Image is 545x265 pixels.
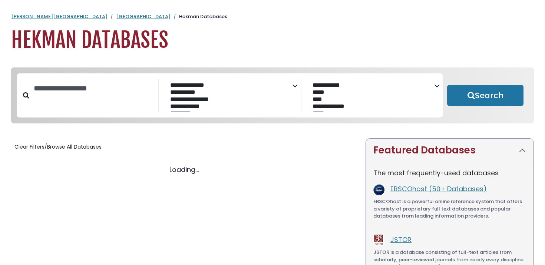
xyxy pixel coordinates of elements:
[373,168,526,178] p: The most frequently-used databases
[11,13,108,20] a: [PERSON_NAME][GEOGRAPHIC_DATA]
[116,13,171,20] a: [GEOGRAPHIC_DATA]
[447,85,523,106] button: Submit for Search Results
[171,13,227,20] li: Hekman Databases
[165,80,292,112] select: Database Subject Filter
[11,28,534,53] h1: Hekman Databases
[373,198,526,220] p: EBSCOhost is a powerful online reference system that offers a variety of proprietary full text da...
[390,184,487,193] a: EBSCOhost (50+ Databases)
[366,139,534,162] button: Featured Databases
[11,67,534,124] nav: Search filters
[11,165,357,175] div: Loading...
[11,13,534,20] nav: breadcrumb
[307,80,434,112] select: Database Vendors Filter
[29,82,158,95] input: Search database by title or keyword
[390,235,412,244] a: JSTOR
[11,141,105,153] button: Clear Filters/Browse All Databases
